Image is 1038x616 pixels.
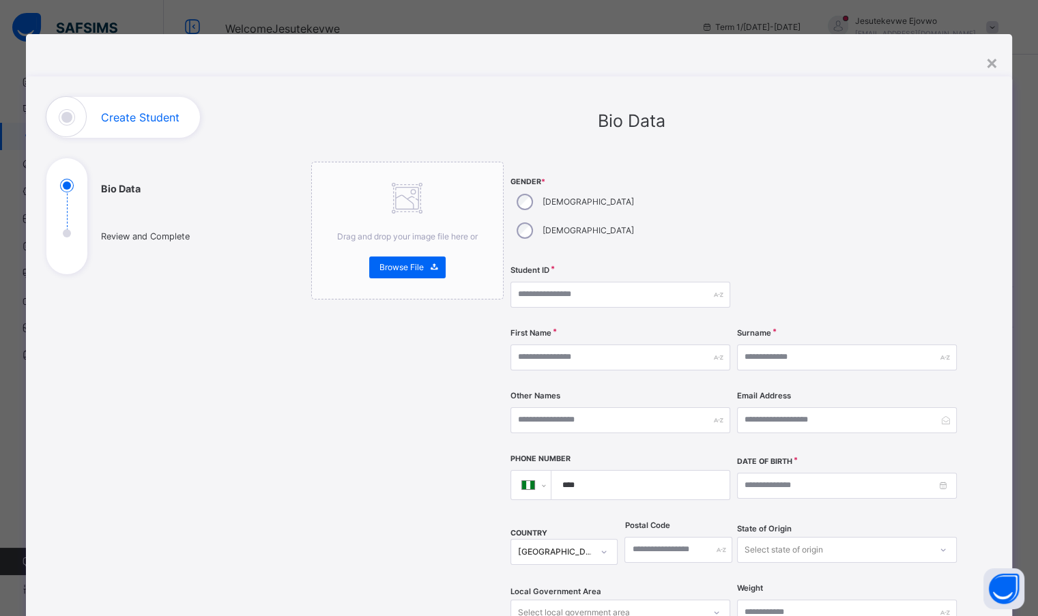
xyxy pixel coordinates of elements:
[737,456,792,467] label: Date of Birth
[510,265,549,276] label: Student ID
[510,586,601,598] span: Local Government Area
[737,583,763,594] label: Weight
[101,112,179,123] h1: Create Student
[624,520,669,531] label: Postal Code
[379,261,424,274] span: Browse File
[737,390,791,402] label: Email Address
[337,231,478,241] span: Drag and drop your image file here or
[510,177,730,188] span: Gender
[518,546,593,558] div: [GEOGRAPHIC_DATA]
[510,454,571,465] label: Phone Number
[737,327,771,339] label: Surname
[543,196,634,208] label: [DEMOGRAPHIC_DATA]
[510,390,560,402] label: Other Names
[598,111,665,131] span: Bio Data
[510,529,547,538] span: COUNTRY
[311,162,504,299] div: Drag and drop your image file here orBrowse File
[745,537,823,563] div: Select state of origin
[737,523,792,535] span: State of Origin
[985,48,998,76] div: ×
[983,568,1024,609] button: Open asap
[543,224,634,237] label: [DEMOGRAPHIC_DATA]
[510,327,551,339] label: First Name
